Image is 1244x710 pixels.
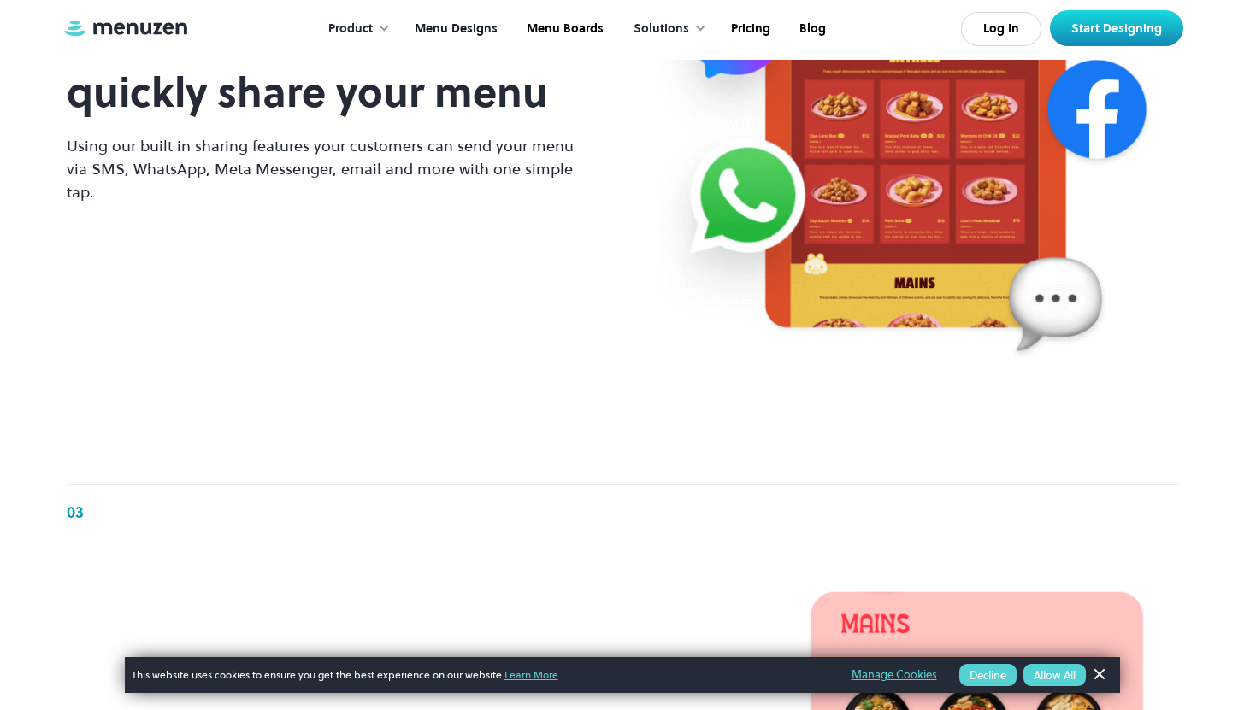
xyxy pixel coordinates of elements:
div: Product [311,3,398,56]
span: This website uses cookies to ensure you get the best experience on our website. [132,667,828,683]
a: Pricing [715,3,783,56]
p: Using our built in sharing features your customers can send your menu via SMS, WhatsApp, Meta Mes... [67,134,588,203]
div: Solutions [616,3,715,56]
a: Menu Designs [398,3,510,56]
a: Dismiss Banner [1086,662,1111,688]
div: 03 [67,502,84,523]
a: Start Designing [1050,10,1183,46]
button: Allow All [1023,664,1086,686]
div: Product [328,20,373,38]
a: Menu Boards [510,3,616,56]
a: Log In [961,12,1041,46]
a: Learn More [504,667,558,682]
h3: Your customers can quickly share your menu [67,20,588,117]
button: Decline [959,664,1017,686]
div: Solutions [634,20,689,38]
a: Manage Cookies [852,666,937,684]
a: Blog [783,3,839,56]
